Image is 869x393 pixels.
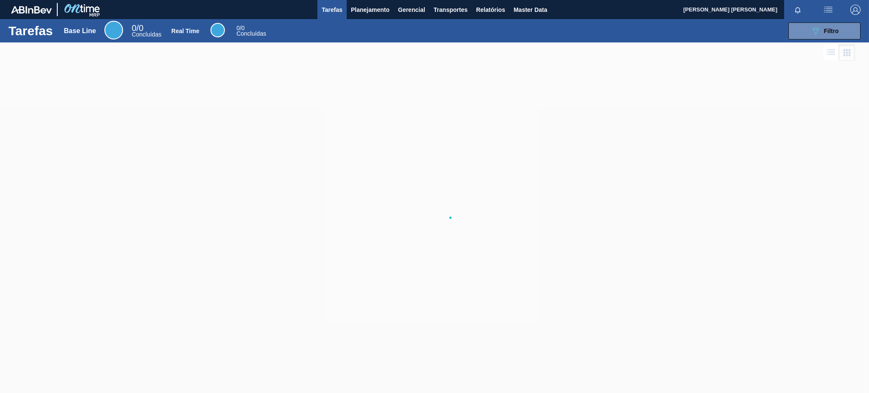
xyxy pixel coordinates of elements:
[236,30,266,37] span: Concluídas
[824,28,839,34] span: Filtro
[132,31,161,38] span: Concluídas
[823,5,833,15] img: userActions
[132,25,161,37] div: Base Line
[236,25,266,36] div: Real Time
[210,23,225,37] div: Real Time
[784,4,811,16] button: Notificações
[850,5,861,15] img: Logout
[132,23,143,33] span: / 0
[513,5,547,15] span: Master Data
[398,5,425,15] span: Gerencial
[788,22,861,39] button: Filtro
[171,28,199,34] div: Real Time
[104,21,123,39] div: Base Line
[11,6,52,14] img: TNhmsLtSVTkK8tSr43FrP2fwEKptu5GPRR3wAAAABJRU5ErkJggg==
[322,5,342,15] span: Tarefas
[351,5,390,15] span: Planejamento
[236,25,244,31] span: / 0
[8,26,53,36] h1: Tarefas
[64,27,96,35] div: Base Line
[476,5,505,15] span: Relatórios
[132,23,136,33] span: 0
[236,25,240,31] span: 0
[434,5,468,15] span: Transportes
